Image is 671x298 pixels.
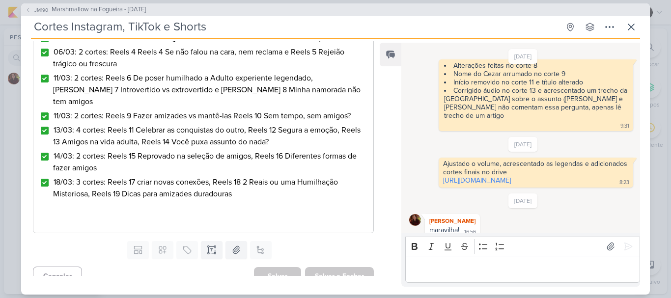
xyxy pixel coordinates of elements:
span: 18/03: 3 cortes: Reels 17 criar novas conexões, Reels 18 2 Reais ou uma Humilhação Misteriosa, Re... [53,177,338,199]
div: maravilha! [429,226,459,234]
span: 11/03: 2 cortes: Reels 6 De poser humilhado a Adulto experiente legendado, [PERSON_NAME] 7 Introv... [53,73,361,107]
div: 8:23 [619,179,629,187]
div: 16:56 [464,228,476,236]
button: Cancelar [33,267,82,286]
div: Editor editing area: main [405,256,640,283]
div: [PERSON_NAME] [427,216,478,226]
div: 9:31 [620,122,629,130]
li: Corrigido áudio no corte 13 e acrescentado um trecho da [GEOGRAPHIC_DATA] sobre o assunto ([PERSO... [444,86,629,120]
span: 14/03: 2 cortes: Reels 15 Reprovado na seleção de amigos, Reels 16 Diferentes formas de fazer amigos [53,151,357,173]
li: Início removido no corte 11 e título alterado [444,78,629,86]
span: 11/03: 2 cortes: Reels 9 Fazer amizades vs mantê-las Reels 10 Sem tempo, sem amigos? [54,111,351,121]
img: Jaqueline Molina [409,214,421,226]
div: Editor toolbar [405,237,640,256]
span: 06/03: 2 cortes: Reels 4 Reels 4 Se não falou na cara, nem reclama e Reels 5 Rejeião trágico ou f... [53,47,344,69]
span: 13/03: 4 cortes: Reels 11 Celebrar as conquistas do outro, Reels 12 Segura a emoção, Reels 13 Ami... [53,125,361,147]
div: Ajustado o volume, acrescentado as legendas e adicionados cortes finais no drive [443,160,629,176]
span: 28/02: 1 corte: Reels 2 Faltou diálogo sobrou treta e Reels 3 Celular vs interação social [54,33,351,43]
li: Alterações feitas no corte 8 [444,61,629,70]
input: Kard Sem Título [31,18,559,36]
a: [URL][DOMAIN_NAME] [443,176,511,185]
li: Nome do Cezar arrumado no corte 9 [444,70,629,78]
